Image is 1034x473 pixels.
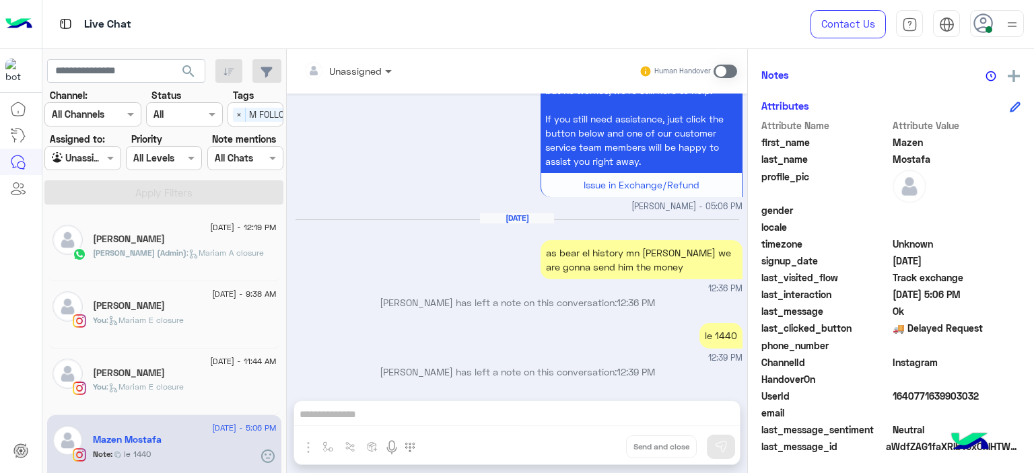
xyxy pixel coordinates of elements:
[233,88,254,102] label: Tags
[1008,70,1020,82] img: add
[761,118,890,133] span: Attribute Name
[93,248,186,258] span: [PERSON_NAME] (Admin)
[106,381,184,392] span: : Mariam E closure
[761,338,890,353] span: phone_number
[541,240,743,280] div: as bear el history mn [PERSON_NAME] we are gonna send him the money
[1004,16,1021,33] img: profile
[73,314,86,328] img: Instagram
[584,179,699,190] span: Issue in Exchange/Refund
[73,248,86,261] img: WhatsApp
[761,439,883,453] span: last_message_id
[761,69,789,81] h6: Notes
[761,170,890,201] span: profile_pic
[480,213,554,223] h6: [DATE]
[93,300,165,312] h5: Mai Hamdy
[761,372,890,386] span: HandoverOn
[186,248,264,258] span: : Mariam A closure
[50,132,105,146] label: Assigned to:
[893,170,926,203] img: defaultAdmin.png
[233,108,246,122] span: ×
[631,201,743,213] span: [PERSON_NAME] - 05:06 PM
[896,10,923,38] a: tab
[172,59,205,88] button: search
[893,372,1021,386] span: null
[131,132,162,146] label: Priority
[761,321,890,335] span: last_clicked_button
[761,203,890,217] span: gender
[53,359,83,389] img: defaultAdmin.png
[246,108,308,122] span: M FOLLOW UP
[893,338,1021,353] span: null
[708,352,743,365] span: 12:39 PM
[699,323,743,348] div: le 1440
[151,88,181,102] label: Status
[893,135,1021,149] span: Mazen
[210,221,276,233] span: [DATE] - 12:19 PM
[761,355,890,369] span: ChannelId
[110,449,125,459] b: :
[761,220,890,234] span: locale
[210,355,276,367] span: [DATE] - 11:44 AM
[5,59,30,83] img: 317874714732967
[5,10,32,38] img: Logo
[44,180,283,205] button: Apply Filters
[893,270,1021,285] span: Track exchange
[761,237,890,251] span: timezone
[50,88,88,102] label: Channel:
[708,283,743,295] span: 12:36 PM
[761,406,890,420] span: email
[893,237,1021,251] span: Unknown
[893,254,1021,268] span: 2025-04-30T14:40:56.267Z
[902,17,918,32] img: tab
[886,439,1021,453] span: aWdfZAG1faXRlbToxOklHTWVzc2FnZAUlEOjE3ODQxNDYxODU3MTcyNzQwOjM0MDI4MjM2Njg0MTcxMDMwMTI0NDI1OTY5Mjg...
[212,132,276,146] label: Note mentions
[617,297,655,308] span: 12:36 PM
[893,304,1021,318] span: Ok
[761,152,890,166] span: last_name
[893,203,1021,217] span: null
[893,406,1021,420] span: null
[541,50,743,173] p: 31/8/2025, 5:06 PM
[180,63,197,79] span: search
[57,15,74,32] img: tab
[617,366,655,377] span: 12:39 PM
[292,365,743,379] p: [PERSON_NAME] has left a note on this conversation:
[73,448,86,462] img: Instagram
[212,422,276,434] span: [DATE] - 5:06 PM
[93,367,165,379] h5: Hana Sameh
[946,419,994,466] img: hulul-logo.png
[893,220,1021,234] span: null
[292,295,743,310] p: [PERSON_NAME] has left a note on this conversation:
[761,287,890,301] span: last_interaction
[124,448,151,460] span: le 1440
[73,381,86,395] img: Instagram
[811,10,886,38] a: Contact Us
[93,381,106,392] span: You
[212,288,276,300] span: [DATE] - 9:38 AM
[893,118,1021,133] span: Attribute Value
[761,100,809,112] h6: Attributes
[53,425,83,456] img: defaultAdmin.png
[654,66,711,77] small: Human Handover
[939,17,955,32] img: tab
[893,321,1021,335] span: 🚚 Delayed Request
[93,434,162,445] h5: Mazen Mostafa
[761,389,890,403] span: UserId
[986,71,996,81] img: notes
[893,389,1021,403] span: 1640771639903032
[893,355,1021,369] span: 8
[84,15,131,34] p: Live Chat
[93,449,110,459] b: Note
[893,152,1021,166] span: Mostafa
[761,254,890,268] span: signup_date
[53,291,83,322] img: defaultAdmin.png
[893,287,1021,301] span: 2025-08-31T14:06:07.453Z
[761,270,890,285] span: last_visited_flow
[626,435,697,458] button: Send and close
[106,315,184,325] span: : Mariam E closure
[761,304,890,318] span: last_message
[893,423,1021,437] span: 0
[53,225,83,255] img: defaultAdmin.png
[93,315,106,325] span: You
[93,233,165,245] h5: Yasmine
